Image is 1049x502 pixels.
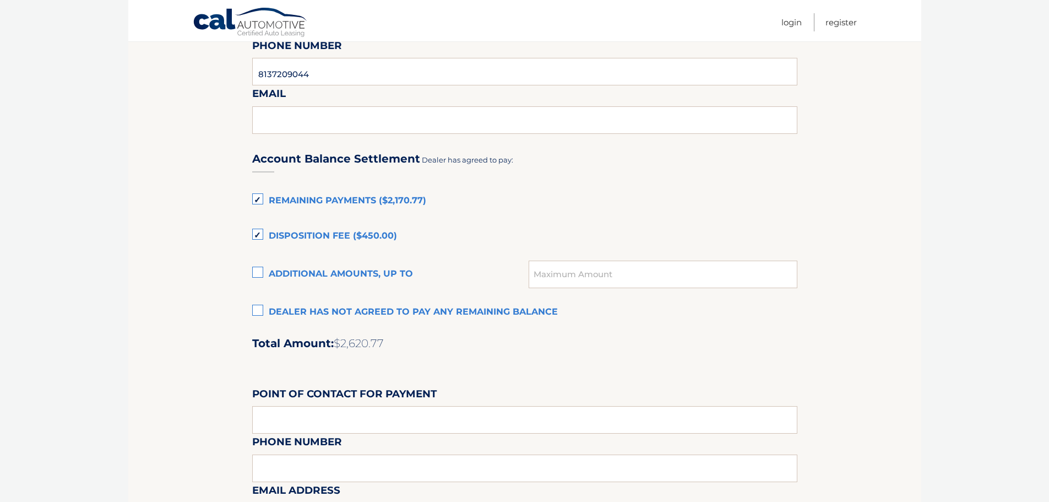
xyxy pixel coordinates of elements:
[422,155,513,164] span: Dealer has agreed to pay:
[193,7,308,39] a: Cal Automotive
[252,85,286,106] label: Email
[781,13,802,31] a: Login
[252,37,342,58] label: Phone Number
[334,337,384,350] span: $2,620.77
[825,13,857,31] a: Register
[252,301,797,323] label: Dealer has not agreed to pay any remaining balance
[252,225,797,247] label: Disposition Fee ($450.00)
[252,263,529,285] label: Additional amounts, up to
[252,386,437,406] label: Point of Contact for Payment
[529,261,797,288] input: Maximum Amount
[252,190,797,212] label: Remaining Payments ($2,170.77)
[252,337,797,350] h2: Total Amount:
[252,152,420,166] h3: Account Balance Settlement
